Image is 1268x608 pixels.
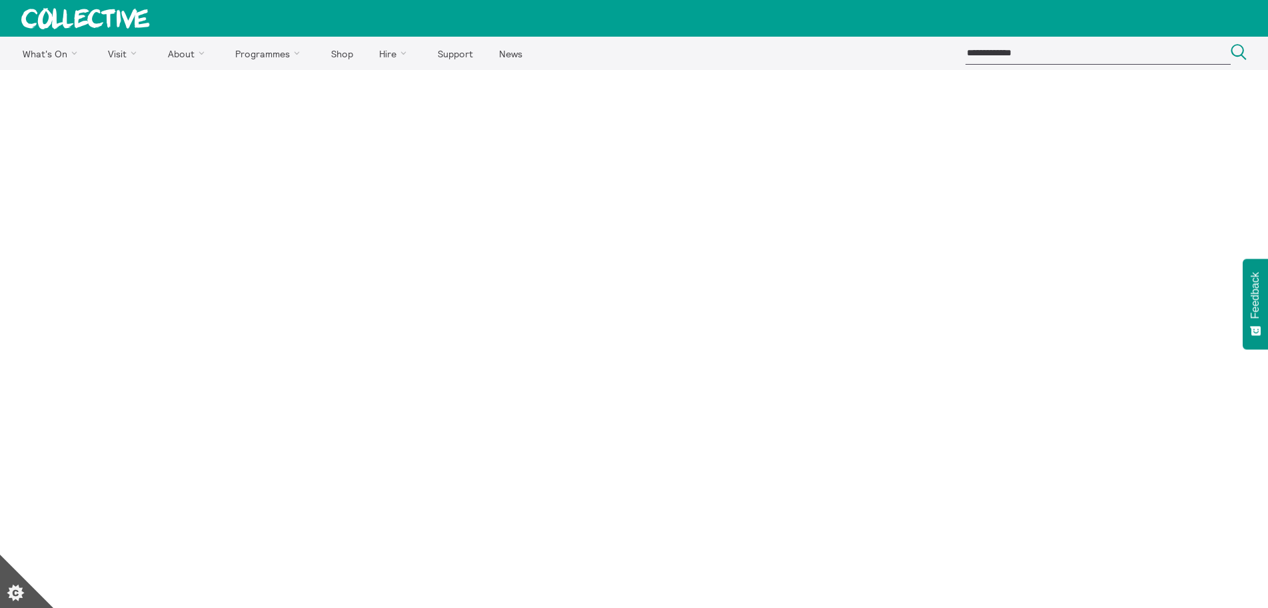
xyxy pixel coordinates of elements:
[426,37,484,70] a: Support
[97,37,154,70] a: Visit
[487,37,534,70] a: News
[1243,259,1268,349] button: Feedback - Show survey
[368,37,424,70] a: Hire
[156,37,221,70] a: About
[319,37,364,70] a: Shop
[1249,272,1261,319] span: Feedback
[11,37,94,70] a: What's On
[224,37,317,70] a: Programmes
